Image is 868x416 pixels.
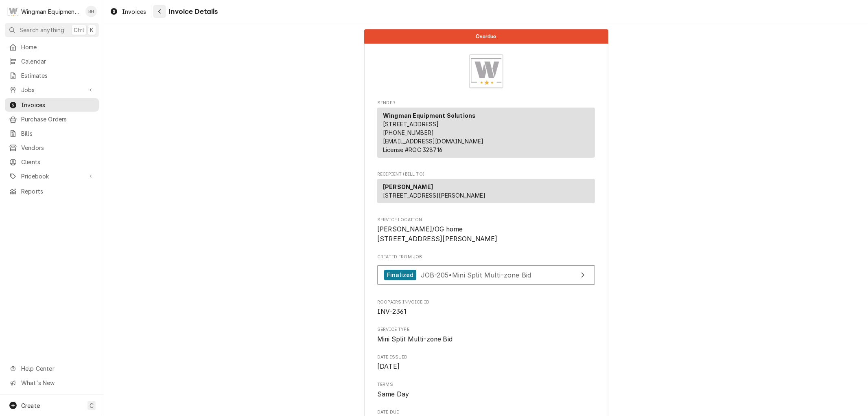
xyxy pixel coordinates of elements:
a: Reports [5,185,99,198]
span: License # ROC 328716 [383,146,442,153]
span: Roopairs Invoice ID [377,307,595,317]
div: Brady Hale's Avatar [85,6,97,17]
span: Help Center [21,364,94,373]
div: Finalized [384,270,416,281]
div: Created From Job [377,254,595,289]
div: W [7,6,19,17]
div: Invoice Sender [377,100,595,161]
span: Jobs [21,86,83,94]
button: Search anythingCtrlK [5,23,99,37]
div: Date Issued [377,354,595,372]
div: Wingman Equipment Solutions's Avatar [7,6,19,17]
span: Recipient (Bill To) [377,171,595,178]
a: Home [5,40,99,54]
div: Wingman Equipment Solutions [21,7,81,16]
a: View Job [377,265,595,285]
span: Home [21,43,95,51]
span: Created From Job [377,254,595,260]
span: Date Issued [377,354,595,361]
span: Date Due [377,409,595,416]
div: Service Type [377,326,595,344]
a: Bills [5,127,99,140]
div: Sender [377,108,595,161]
strong: [PERSON_NAME] [383,183,433,190]
span: Purchase Orders [21,115,95,123]
span: Ctrl [74,26,84,34]
a: Invoices [107,5,149,18]
span: Search anything [20,26,64,34]
a: Purchase Orders [5,112,99,126]
a: Go to What's New [5,376,99,390]
div: Recipient (Bill To) [377,179,595,207]
span: [STREET_ADDRESS][PERSON_NAME] [383,192,486,199]
div: Invoice Recipient [377,171,595,207]
span: What's New [21,379,94,387]
span: [STREET_ADDRESS] [383,121,439,128]
span: Vendors [21,143,95,152]
a: [EMAIL_ADDRESS][DOMAIN_NAME] [383,138,483,145]
span: Invoices [122,7,146,16]
span: Date Issued [377,362,595,372]
span: C [90,401,94,410]
span: JOB-205 • Mini Split Multi-zone Bid [421,271,531,279]
a: Go to Help Center [5,362,99,375]
span: [DATE] [377,363,400,370]
div: Terms [377,381,595,399]
button: Navigate back [153,5,166,18]
span: Calendar [21,57,95,66]
span: Sender [377,100,595,106]
a: Calendar [5,55,99,68]
span: Terms [377,381,595,388]
div: Recipient (Bill To) [377,179,595,203]
span: Service Location [377,225,595,244]
img: Logo [469,54,503,88]
span: Service Type [377,335,595,344]
a: Go to Jobs [5,83,99,97]
span: Estimates [21,71,95,80]
a: Clients [5,155,99,169]
span: Invoices [21,101,95,109]
a: Estimates [5,69,99,82]
span: [PERSON_NAME]/OG home [STREET_ADDRESS][PERSON_NAME] [377,225,498,243]
strong: Wingman Equipment Solutions [383,112,476,119]
span: Pricebook [21,172,83,180]
div: Status [364,29,608,44]
span: Roopairs Invoice ID [377,299,595,306]
span: Same Day [377,390,409,398]
span: Invoice Details [166,6,218,17]
div: Service Location [377,217,595,244]
a: Go to Pricebook [5,169,99,183]
span: Clients [21,158,95,166]
span: Service Location [377,217,595,223]
div: Roopairs Invoice ID [377,299,595,317]
div: Sender [377,108,595,158]
span: Reports [21,187,95,196]
span: Overdue [476,34,496,39]
a: Invoices [5,98,99,112]
span: Service Type [377,326,595,333]
span: INV-2361 [377,308,407,315]
span: Bills [21,129,95,138]
span: Mini Split Multi-zone Bid [377,335,453,343]
span: K [90,26,94,34]
a: Vendors [5,141,99,154]
a: [PHONE_NUMBER] [383,129,434,136]
span: Create [21,402,40,409]
div: BH [85,6,97,17]
span: Terms [377,390,595,399]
